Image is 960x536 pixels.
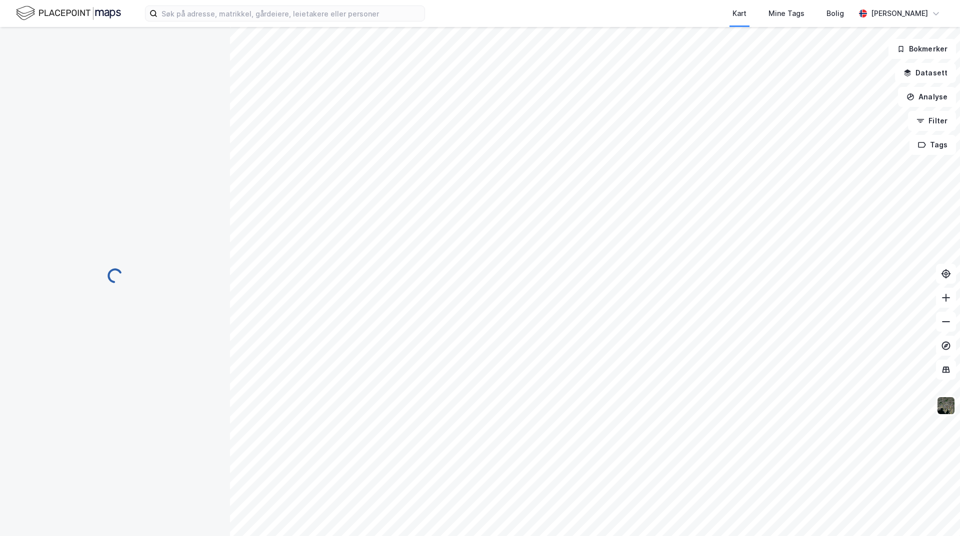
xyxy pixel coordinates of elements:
div: Bolig [826,7,844,19]
button: Analyse [898,87,956,107]
button: Bokmerker [888,39,956,59]
div: Mine Tags [768,7,804,19]
input: Søk på adresse, matrikkel, gårdeiere, leietakere eller personer [157,6,424,21]
div: [PERSON_NAME] [871,7,928,19]
button: Tags [909,135,956,155]
button: Datasett [895,63,956,83]
button: Filter [908,111,956,131]
img: logo.f888ab2527a4732fd821a326f86c7f29.svg [16,4,121,22]
div: Kontrollprogram for chat [910,488,960,536]
img: 9k= [936,396,955,415]
div: Kart [732,7,746,19]
img: spinner.a6d8c91a73a9ac5275cf975e30b51cfb.svg [107,268,123,284]
iframe: Chat Widget [910,488,960,536]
